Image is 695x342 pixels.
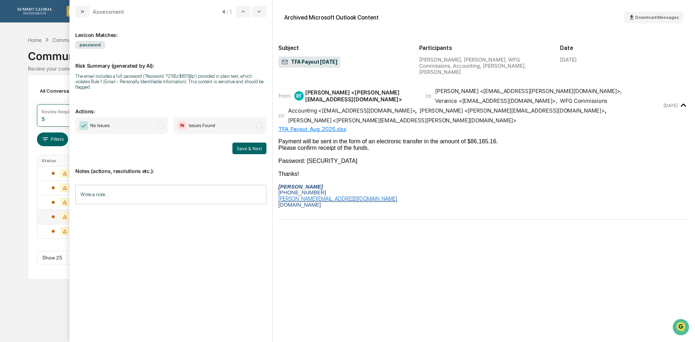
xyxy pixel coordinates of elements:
div: Password: [SECURITY_DATA] [278,158,689,164]
div: [PERSON_NAME] <[PERSON_NAME][EMAIL_ADDRESS][PERSON_NAME][DOMAIN_NAME]> [288,117,517,124]
h2: Date [560,45,689,51]
h2: Participants [419,45,548,51]
img: Flag [178,121,186,130]
span: No Issues [90,122,110,129]
div: Payment will be sent in the form of an electronic transfer in the amount of $86,185.16. [278,138,689,145]
span: Pylon [72,123,88,128]
div: 🗄️ [52,92,58,98]
div: Review Required [42,109,76,114]
div: Start new chat [25,55,119,63]
span: TFA Payout [DATE] [281,59,337,66]
button: Download Messages [624,12,683,23]
div: Accounting <[EMAIL_ADDRESS][DOMAIN_NAME]> [288,107,415,114]
p: Actions: [75,100,266,114]
button: Start new chat [123,58,132,66]
span: to: [426,92,432,99]
th: Status [37,155,85,166]
div: [PERSON_NAME] <[PERSON_NAME][EMAIL_ADDRESS][DOMAIN_NAME]> [305,89,417,103]
span: / 5 [227,9,235,14]
i: [PERSON_NAME] [278,184,323,190]
img: logo [17,8,52,14]
div: [PERSON_NAME] <[EMAIL_ADDRESS][PERSON_NAME][DOMAIN_NAME]> , [435,88,622,94]
time: Tuesday, September 2, 2025 at 12:23:10 PM [664,103,678,108]
a: 🗄️Attestations [50,88,93,101]
img: Checkmark [79,121,88,130]
div: Lexicon Matches: [75,23,266,38]
span: Download Messages [635,15,679,20]
iframe: Open customer support [672,318,691,338]
button: Save & Next [232,143,266,154]
span: password [75,41,105,49]
div: All Conversations [37,85,92,97]
div: TFA_Payout_Aug_2025.xlsx [278,126,689,132]
div: RT [294,91,304,101]
div: WFG Commissions [560,97,607,104]
div: The email includes a full password ('Password: ?21lBz$I67@p') provided in plain text, which viola... [75,73,266,90]
div: Home [28,37,42,43]
div: Veranice <[EMAIL_ADDRESS][DOMAIN_NAME]> , [435,97,557,104]
div: 5 [42,116,45,122]
span: from: [278,92,291,99]
div: [PERSON_NAME] <[PERSON_NAME][EMAIL_ADDRESS][DOMAIN_NAME]> [420,107,605,114]
div: Please confirm receipt of the funds. [278,145,689,151]
span: 4 [222,9,225,14]
a: 🖐️Preclearance [4,88,50,101]
div: 🔎 [7,106,13,111]
div: Communications Archive [52,37,111,43]
div: [DATE] [560,56,577,63]
a: 🔎Data Lookup [4,102,49,115]
div: Assessment [93,8,124,15]
span: [PHONE_NUMBER] [278,190,326,195]
span: Issues Found [189,122,215,129]
span: Data Lookup [14,105,46,112]
span: , [288,107,417,114]
p: Notes (actions, resolutions etc.): [75,159,266,174]
div: Review your communication records across channels [28,66,667,72]
a: [PERSON_NAME][EMAIL_ADDRESS][DOMAIN_NAME] [278,195,397,202]
p: Risk Summary (generated by AI): [75,54,266,69]
h2: Subject [278,45,408,51]
span: Preclearance [14,91,47,98]
span: , [420,107,606,114]
div: Thanks! [278,171,689,177]
div: Communications Archive [28,44,667,63]
p: How can we help? [7,15,132,27]
span: cc: [278,112,285,119]
span: [DOMAIN_NAME] [278,202,321,208]
div: Archived Microsoft Outlook Content [284,14,379,21]
a: Powered byPylon [51,122,88,128]
div: 🖐️ [7,92,13,98]
div: [PERSON_NAME], [PERSON_NAME], WFG Commissions, Accounting, [PERSON_NAME], [PERSON_NAME] [419,56,548,75]
span: Attestations [60,91,90,98]
img: 1746055101610-c473b297-6a78-478c-a979-82029cc54cd1 [7,55,20,68]
button: Filters [37,132,68,146]
div: We're available if you need us! [25,63,92,68]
